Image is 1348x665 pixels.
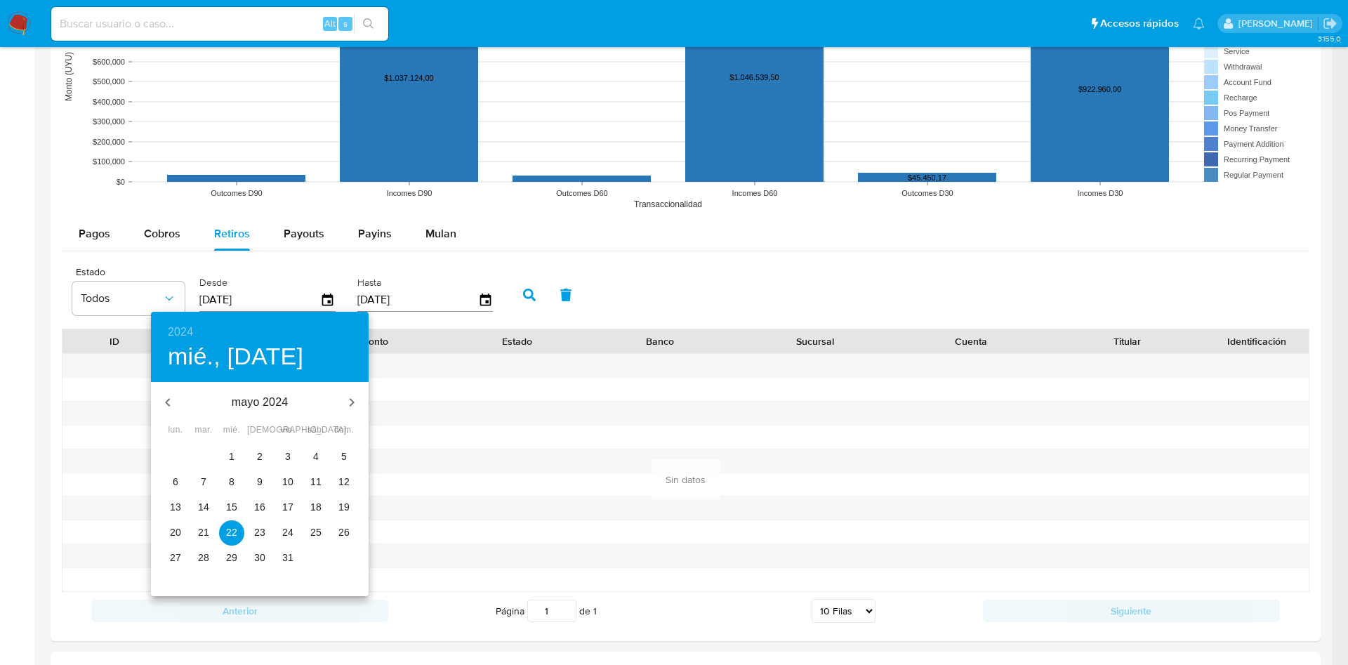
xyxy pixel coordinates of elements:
p: 16 [254,500,265,514]
p: 1 [229,449,234,463]
button: 12 [331,470,357,495]
p: 7 [201,475,206,489]
span: [DEMOGRAPHIC_DATA]. [247,423,272,437]
p: 30 [254,551,265,565]
button: 13 [163,495,188,520]
p: 4 [313,449,319,463]
button: 5 [331,445,357,470]
p: 13 [170,500,181,514]
p: mayo 2024 [185,394,335,411]
p: 24 [282,525,293,539]
p: 15 [226,500,237,514]
button: 19 [331,495,357,520]
button: 1 [219,445,244,470]
button: 10 [275,470,300,495]
button: 31 [275,546,300,571]
span: mar. [191,423,216,437]
p: 2 [257,449,263,463]
button: 6 [163,470,188,495]
button: 22 [219,520,244,546]
button: 14 [191,495,216,520]
button: 26 [331,520,357,546]
button: 2 [247,445,272,470]
button: 21 [191,520,216,546]
span: sáb. [303,423,329,437]
p: 28 [198,551,209,565]
button: 27 [163,546,188,571]
p: 18 [310,500,322,514]
p: 25 [310,525,322,539]
button: 17 [275,495,300,520]
button: 20 [163,520,188,546]
button: mié., [DATE] [168,342,303,371]
p: 22 [226,525,237,539]
p: 20 [170,525,181,539]
button: 16 [247,495,272,520]
button: 23 [247,520,272,546]
button: 24 [275,520,300,546]
span: lun. [163,423,188,437]
button: 2024 [168,322,193,342]
p: 19 [338,500,350,514]
button: 9 [247,470,272,495]
p: 12 [338,475,350,489]
p: 14 [198,500,209,514]
button: 15 [219,495,244,520]
button: 8 [219,470,244,495]
button: 18 [303,495,329,520]
p: 17 [282,500,293,514]
button: 7 [191,470,216,495]
p: 23 [254,525,265,539]
button: 4 [303,445,329,470]
button: 28 [191,546,216,571]
p: 3 [285,449,291,463]
button: 29 [219,546,244,571]
p: 10 [282,475,293,489]
button: 30 [247,546,272,571]
p: 9 [257,475,263,489]
p: 5 [341,449,347,463]
p: 29 [226,551,237,565]
button: 3 [275,445,300,470]
p: 21 [198,525,209,539]
p: 6 [173,475,178,489]
p: 8 [229,475,234,489]
span: mié. [219,423,244,437]
button: 25 [303,520,329,546]
span: vie. [275,423,300,437]
button: 11 [303,470,329,495]
p: 31 [282,551,293,565]
span: dom. [331,423,357,437]
p: 27 [170,551,181,565]
p: 11 [310,475,322,489]
p: 26 [338,525,350,539]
